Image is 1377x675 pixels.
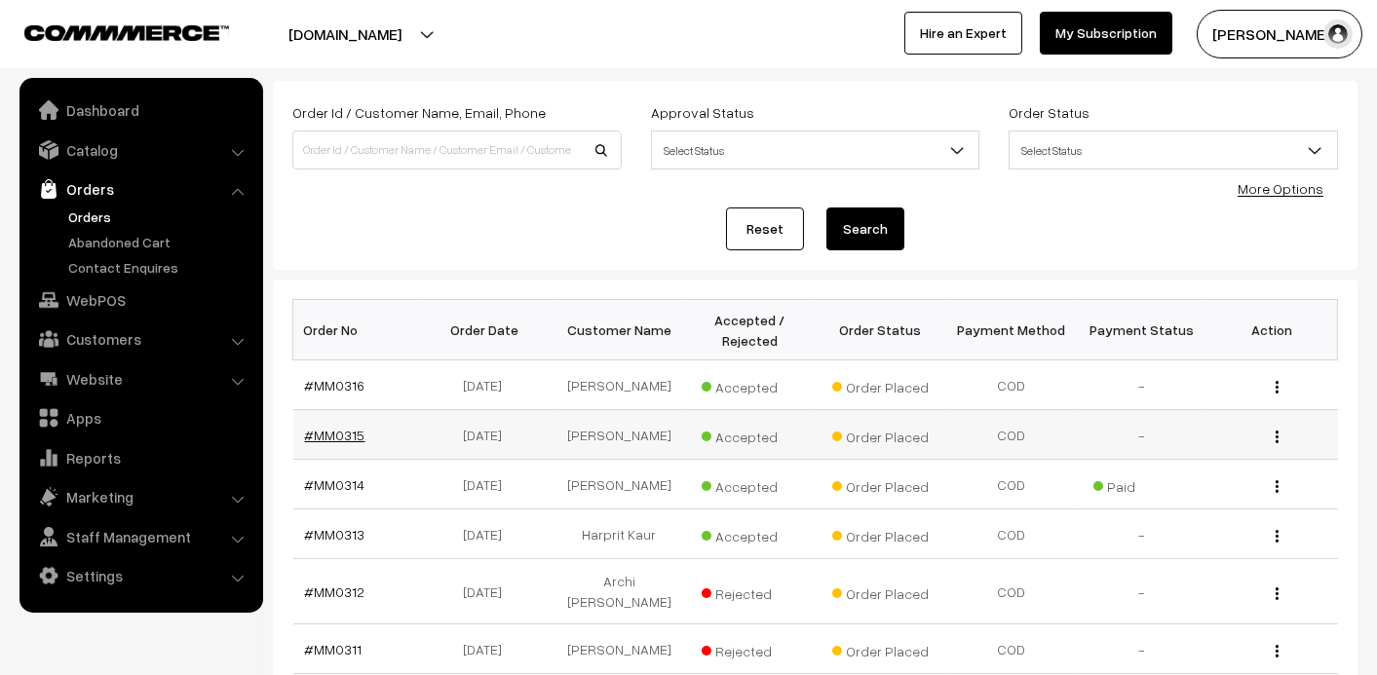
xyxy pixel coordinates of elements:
[651,102,754,123] label: Approval Status
[24,282,256,318] a: WebPOS
[555,624,685,674] td: [PERSON_NAME]
[24,25,229,40] img: COMMMERCE
[1276,587,1279,600] img: Menu
[555,360,685,410] td: [PERSON_NAME]
[1077,509,1207,559] td: -
[946,624,1077,674] td: COD
[1009,131,1338,169] span: Select Status
[685,300,816,360] th: Accepted / Rejected
[826,207,904,250] button: Search
[726,207,804,250] a: Reset
[424,300,555,360] th: Order Date
[946,460,1077,509] td: COD
[832,579,930,604] span: Order Placed
[946,509,1077,559] td: COD
[1093,471,1191,497] span: Paid
[702,372,799,397] span: Accepted
[24,132,256,168] a: Catalog
[832,521,930,546] span: Order Placed
[1276,530,1279,543] img: Menu
[1040,12,1172,55] a: My Subscription
[1009,102,1090,123] label: Order Status
[305,377,365,394] a: #MM0316
[1276,480,1279,493] img: Menu
[1077,410,1207,460] td: -
[832,422,930,447] span: Order Placed
[24,558,256,593] a: Settings
[24,171,256,206] a: Orders
[305,476,365,493] a: #MM0314
[63,257,256,278] a: Contact Enquires
[702,471,799,497] span: Accepted
[63,232,256,252] a: Abandoned Cart
[24,93,256,128] a: Dashboard
[305,427,365,443] a: #MM0315
[1207,300,1338,360] th: Action
[946,360,1077,410] td: COD
[555,509,685,559] td: Harprit Kaur
[1238,180,1323,197] a: More Options
[305,526,365,543] a: #MM0313
[946,559,1077,624] td: COD
[292,102,546,123] label: Order Id / Customer Name, Email, Phone
[702,636,799,661] span: Rejected
[1077,360,1207,410] td: -
[424,559,555,624] td: [DATE]
[63,206,256,227] a: Orders
[1323,19,1353,49] img: user
[702,521,799,546] span: Accepted
[1077,300,1207,360] th: Payment Status
[424,360,555,410] td: [DATE]
[702,422,799,447] span: Accepted
[24,19,195,43] a: COMMMERCE
[1276,381,1279,394] img: Menu
[24,361,256,396] a: Website
[292,131,622,169] input: Order Id / Customer Name / Customer Email / Customer Phone
[1077,559,1207,624] td: -
[904,12,1022,55] a: Hire an Expert
[24,479,256,514] a: Marketing
[1276,431,1279,443] img: Menu
[424,509,555,559] td: [DATE]
[424,624,555,674] td: [DATE]
[24,321,256,356] a: Customers
[702,579,799,604] span: Rejected
[832,372,930,397] span: Order Placed
[293,300,424,360] th: Order No
[946,410,1077,460] td: COD
[832,471,930,497] span: Order Placed
[1010,133,1337,168] span: Select Status
[1276,645,1279,657] img: Menu
[305,583,365,600] a: #MM0312
[220,10,470,58] button: [DOMAIN_NAME]
[24,519,256,554] a: Staff Management
[946,300,1077,360] th: Payment Method
[555,460,685,509] td: [PERSON_NAME]
[555,410,685,460] td: [PERSON_NAME]
[652,133,979,168] span: Select Status
[424,410,555,460] td: [DATE]
[24,400,256,435] a: Apps
[555,559,685,624] td: Archi [PERSON_NAME]
[816,300,946,360] th: Order Status
[555,300,685,360] th: Customer Name
[1197,10,1362,58] button: [PERSON_NAME]…
[24,440,256,475] a: Reports
[832,636,930,661] span: Order Placed
[305,641,363,657] a: #MM0311
[424,460,555,509] td: [DATE]
[1077,624,1207,674] td: -
[651,131,980,169] span: Select Status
